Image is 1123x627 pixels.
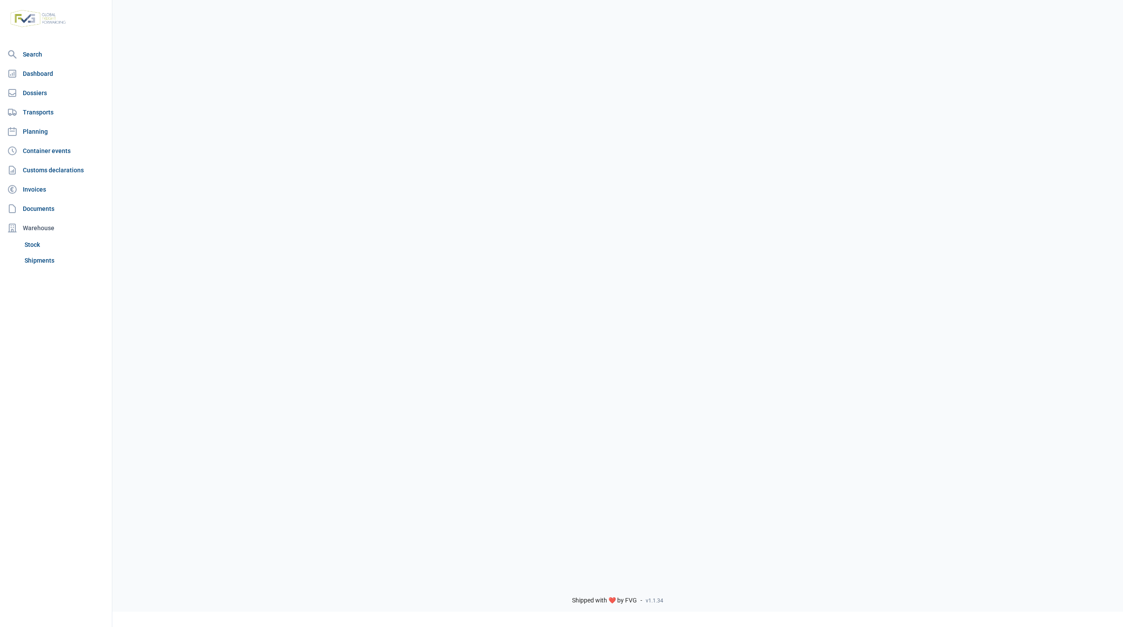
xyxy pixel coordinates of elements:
a: Dashboard [4,65,108,82]
a: Documents [4,200,108,217]
img: FVG - Global freight forwarding [7,7,69,31]
a: Search [4,46,108,63]
span: v1.1.34 [646,597,663,604]
a: Invoices [4,181,108,198]
a: Planning [4,123,108,140]
span: - [640,597,642,605]
a: Customs declarations [4,161,108,179]
a: Dossiers [4,84,108,102]
span: Shipped with ❤️ by FVG [572,597,637,605]
a: Transports [4,103,108,121]
a: Stock [21,237,108,253]
div: Warehouse [4,219,108,237]
a: Container events [4,142,108,160]
a: Shipments [21,253,108,268]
